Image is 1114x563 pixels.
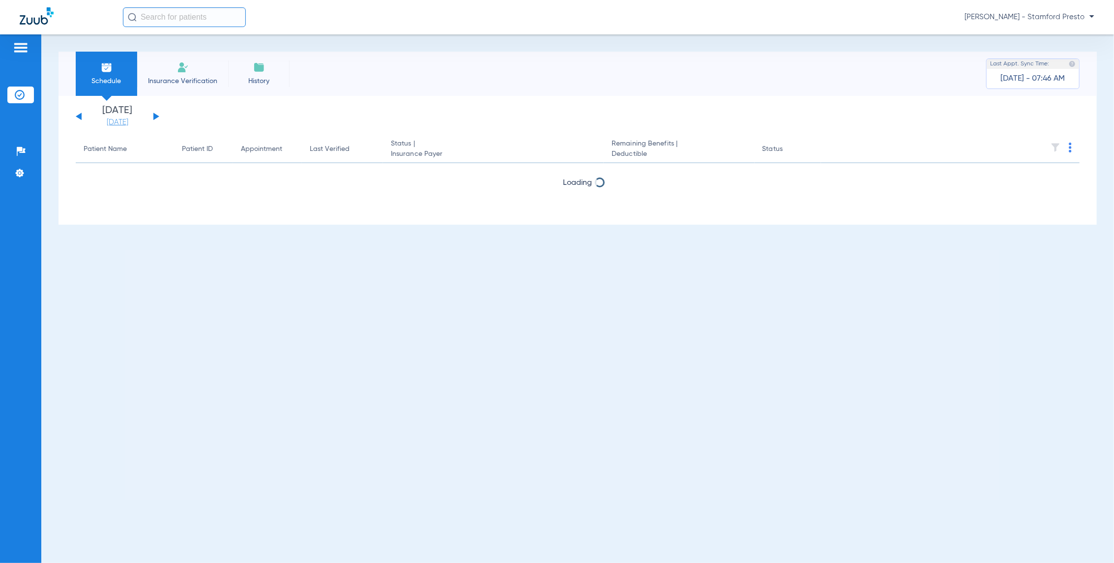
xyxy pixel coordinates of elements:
[235,76,282,86] span: History
[310,144,375,154] div: Last Verified
[1051,143,1060,152] img: filter.svg
[755,136,821,163] th: Status
[88,118,147,127] a: [DATE]
[563,179,592,187] span: Loading
[145,76,221,86] span: Insurance Verification
[1069,60,1076,67] img: last sync help info
[604,136,754,163] th: Remaining Benefits |
[88,106,147,127] li: [DATE]
[84,144,127,154] div: Patient Name
[182,144,213,154] div: Patient ID
[182,144,225,154] div: Patient ID
[13,42,29,54] img: hamburger-icon
[1001,74,1065,84] span: [DATE] - 07:46 AM
[612,149,746,159] span: Deductible
[241,144,294,154] div: Appointment
[101,61,113,73] img: Schedule
[253,61,265,73] img: History
[123,7,246,27] input: Search for patients
[1069,143,1072,152] img: group-dot-blue.svg
[990,59,1049,69] span: Last Appt. Sync Time:
[965,12,1094,22] span: [PERSON_NAME] - Stamford Presto
[20,7,54,25] img: Zuub Logo
[128,13,137,22] img: Search Icon
[241,144,282,154] div: Appointment
[83,76,130,86] span: Schedule
[391,149,596,159] span: Insurance Payer
[383,136,604,163] th: Status |
[310,144,350,154] div: Last Verified
[84,144,166,154] div: Patient Name
[177,61,189,73] img: Manual Insurance Verification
